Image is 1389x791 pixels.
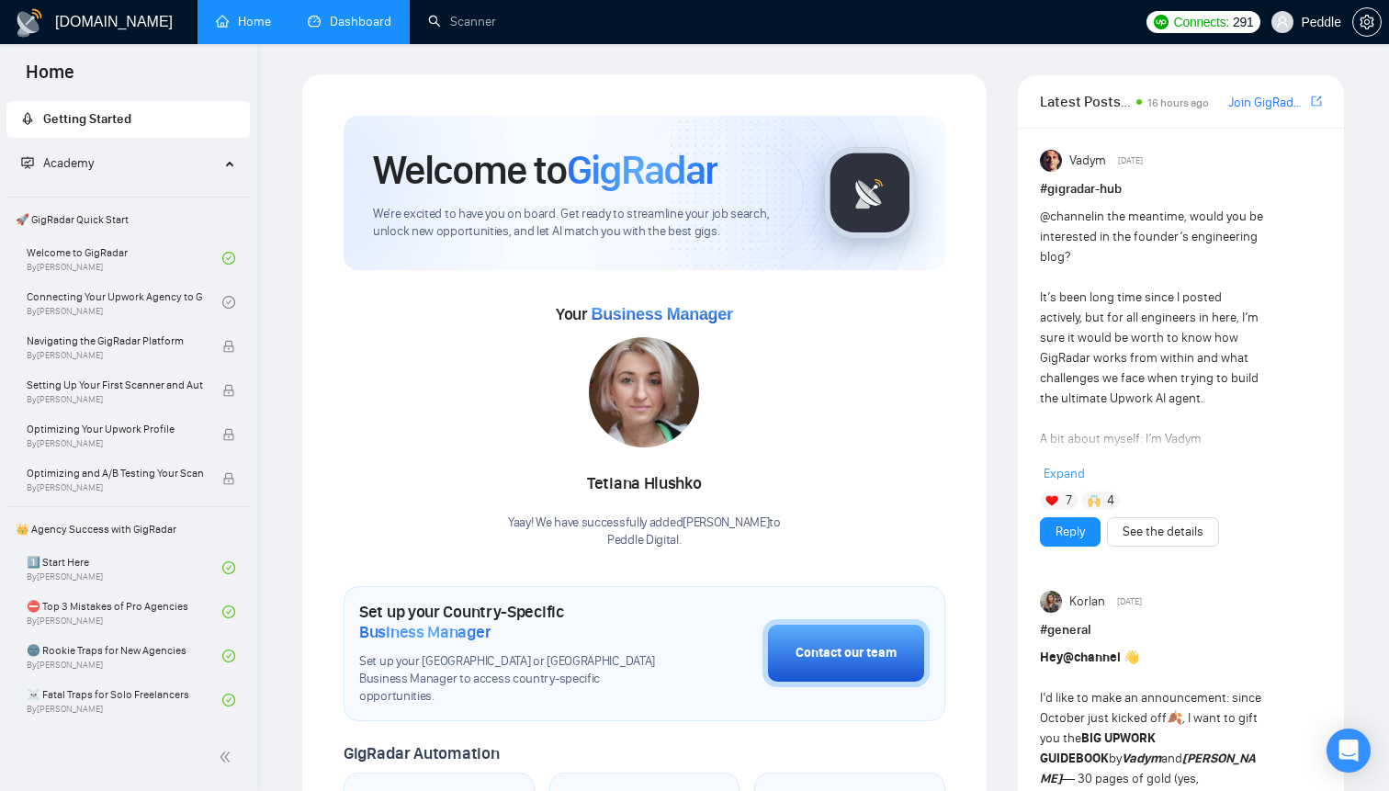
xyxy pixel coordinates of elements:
span: Academy [43,155,94,171]
a: searchScanner [428,14,496,29]
span: Business Manager [591,305,732,323]
span: check-circle [222,252,235,265]
span: user [1276,16,1289,28]
span: Business Manager [359,622,491,642]
span: GigRadar [567,145,717,195]
span: fund-projection-screen [21,156,34,169]
a: 🌚 Rookie Traps for New AgenciesBy[PERSON_NAME] [27,636,222,676]
span: lock [222,428,235,441]
span: Korlan [1069,592,1105,612]
span: Latest Posts from the GigRadar Community [1040,90,1131,113]
h1: Welcome to [373,145,717,195]
span: lock [222,472,235,485]
span: check-circle [222,650,235,662]
span: Setting Up Your First Scanner and Auto-Bidder [27,376,203,394]
div: Open Intercom Messenger [1327,729,1371,773]
span: 291 [1233,12,1253,32]
a: Join GigRadar Slack Community [1228,93,1307,113]
span: Vadym [1069,151,1106,171]
span: By [PERSON_NAME] [27,438,203,449]
span: @channel [1063,650,1121,665]
img: Korlan [1040,591,1062,613]
img: logo [15,8,44,38]
a: See the details [1123,522,1203,542]
span: export [1311,94,1322,108]
button: Contact our team [762,619,930,687]
span: check-circle [222,694,235,706]
a: 1️⃣ Start HereBy[PERSON_NAME] [27,548,222,588]
a: ☠️ Fatal Traps for Solo FreelancersBy[PERSON_NAME] [27,680,222,720]
span: Set up your [GEOGRAPHIC_DATA] or [GEOGRAPHIC_DATA] Business Manager to access country-specific op... [359,653,671,706]
span: 7 [1066,492,1072,510]
p: Peddle Digital . [508,532,781,549]
span: 🚀 GigRadar Quick Start [8,201,248,238]
a: export [1311,93,1322,110]
a: dashboardDashboard [308,14,391,29]
span: By [PERSON_NAME] [27,482,203,493]
span: Connects: [1174,12,1229,32]
span: Expand [1044,466,1085,481]
span: Getting Started [43,111,131,127]
span: lock [222,340,235,353]
span: lock [222,384,235,397]
span: 16 hours ago [1147,96,1209,109]
span: By [PERSON_NAME] [27,350,203,361]
span: 👋 [1124,650,1139,665]
span: We're excited to have you on board. Get ready to streamline your job search, unlock new opportuni... [373,206,795,241]
span: Optimizing Your Upwork Profile [27,420,203,438]
img: gigradar-logo.png [824,147,916,239]
div: Yaay! We have successfully added [PERSON_NAME] to [508,514,781,549]
strong: BIG UPWORK GUIDEBOOK [1040,730,1156,766]
img: upwork-logo.png [1154,15,1169,29]
span: Optimizing and A/B Testing Your Scanner for Better Results [27,464,203,482]
img: 🙌 [1088,494,1101,507]
span: check-circle [222,296,235,309]
a: Reply [1056,522,1085,542]
span: By [PERSON_NAME] [27,394,203,405]
span: [DATE] [1118,153,1143,169]
span: GigRadar Automation [344,743,499,763]
h1: Set up your Country-Specific [359,602,671,642]
span: 👑 Agency Success with GigRadar [8,511,248,548]
li: Getting Started [6,101,250,138]
a: setting [1352,15,1382,29]
span: check-circle [222,605,235,618]
span: Navigating the GigRadar Platform [27,332,203,350]
span: [DATE] [1117,593,1142,610]
a: homeHome [216,14,271,29]
a: ⛔ Top 3 Mistakes of Pro AgenciesBy[PERSON_NAME] [27,592,222,632]
span: check-circle [222,561,235,574]
img: ❤️ [1045,494,1058,507]
h1: # general [1040,620,1322,640]
button: Reply [1040,517,1101,547]
img: Vadym [1040,150,1062,172]
span: @channel [1040,209,1094,224]
a: Welcome to GigRadarBy[PERSON_NAME] [27,238,222,278]
button: setting [1352,7,1382,37]
div: Tetiana Hlushko [508,469,781,500]
span: 🍂 [1167,710,1182,726]
span: Your [556,304,733,324]
span: Academy [21,155,94,171]
span: 4 [1107,492,1114,510]
button: See the details [1107,517,1219,547]
div: Contact our team [796,643,897,663]
span: setting [1353,15,1381,29]
span: rocket [21,112,34,125]
span: double-left [219,748,237,766]
strong: Hey [1040,650,1121,665]
strong: Vadym [1122,751,1161,766]
a: Connecting Your Upwork Agency to GigRadarBy[PERSON_NAME] [27,282,222,322]
h1: # gigradar-hub [1040,179,1322,199]
span: Home [11,59,89,97]
img: 1686859721241-1.jpg [589,337,699,447]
